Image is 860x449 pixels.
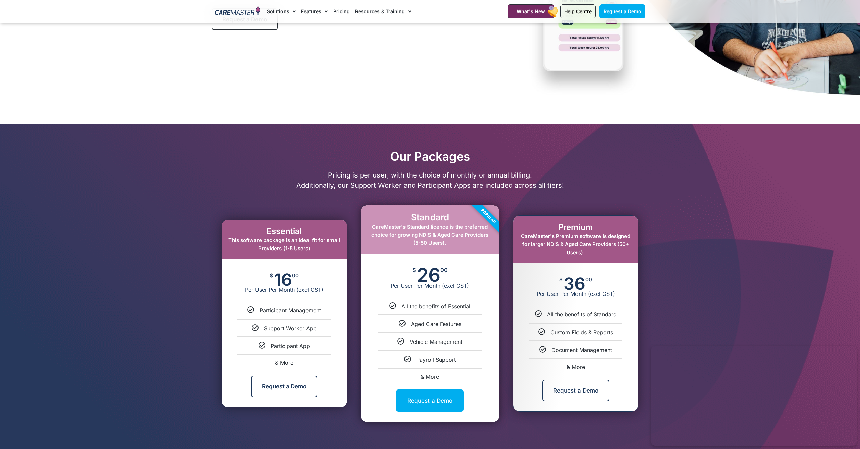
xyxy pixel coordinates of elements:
[550,329,613,336] span: Custom Fields & Reports
[559,277,563,282] span: $
[564,277,585,290] span: 36
[599,4,645,18] a: Request a Demo
[508,4,554,18] a: What's New
[228,237,340,252] span: This software package is an ideal fit for small Providers (1-5 Users)
[371,223,488,246] span: CareMaster's Standard licence is the preferred choice for growing NDIS & Aged Care Providers (5-5...
[551,347,612,353] span: Document Management
[260,307,321,314] span: Participant Management
[560,4,596,18] a: Help Centre
[651,346,857,446] iframe: Popup CTA
[412,267,416,273] span: $
[270,273,273,278] span: $
[421,373,439,380] span: & More
[264,325,317,332] span: Support Worker App
[520,222,631,232] h2: Premium
[410,338,462,345] span: Vehicle Management
[271,342,310,349] span: Participant App
[292,273,299,278] span: 00
[275,359,293,366] span: & More
[450,178,527,255] div: Popular
[513,290,638,297] span: Per User Per Month (excl GST)
[521,233,630,256] span: CareMaster's Premium software is designed for larger NDIS & Aged Care Providers (50+ Users).
[212,170,649,190] p: Pricing is per user, with the choice of monthly or annual billing. Additionally, our Support Work...
[215,6,261,17] img: CareMaster Logo
[517,8,545,14] span: What's New
[212,149,649,163] h2: Our Packages
[547,311,617,318] span: All the benefits of Standard
[222,286,347,293] span: Per User Per Month (excl GST)
[585,277,592,282] span: 00
[417,267,440,282] span: 26
[228,227,340,236] h2: Essential
[542,380,609,401] a: Request a Demo
[367,212,493,222] h2: Standard
[411,321,461,327] span: Aged Care Features
[440,267,448,273] span: 00
[274,273,292,286] span: 16
[251,376,317,397] a: Request a Demo
[416,356,456,363] span: Payroll Support
[401,303,470,310] span: All the benefits of Essential
[361,282,499,289] span: Per User Per Month (excl GST)
[396,389,464,412] a: Request a Demo
[564,8,592,14] span: Help Centre
[604,8,641,14] span: Request a Demo
[567,363,585,370] span: & More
